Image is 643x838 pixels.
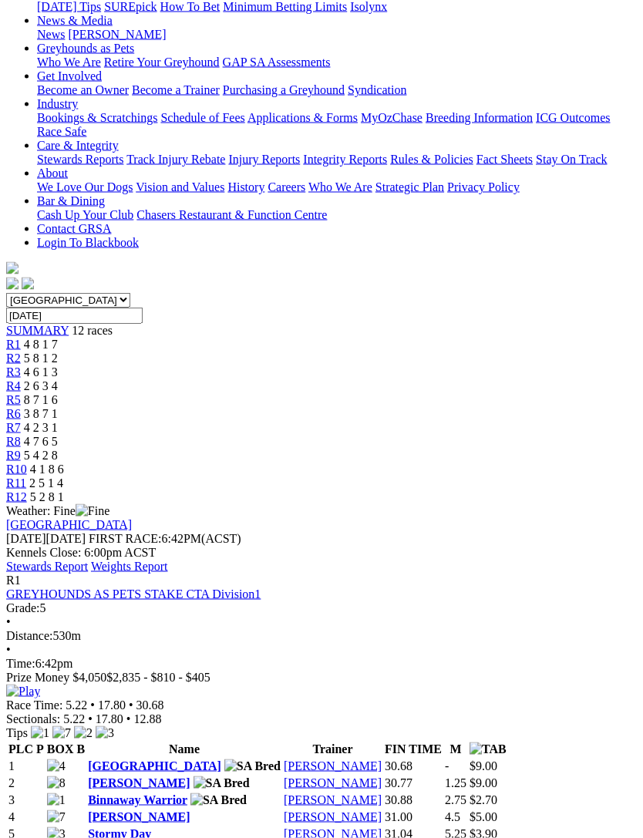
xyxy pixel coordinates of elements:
img: 7 [47,810,66,824]
span: 5.22 [63,712,85,725]
span: Weather: Fine [6,504,109,517]
span: 4 6 1 3 [24,365,58,379]
span: Tips [6,726,28,739]
div: Kennels Close: 6:00pm ACST [6,546,637,560]
span: R9 [6,449,21,462]
a: [PERSON_NAME] [88,810,190,823]
text: - [445,759,449,772]
span: 17.80 [96,712,123,725]
a: R2 [6,352,21,365]
a: Stewards Reports [37,153,123,166]
img: 1 [47,793,66,807]
td: 30.77 [384,776,443,791]
span: $9.00 [470,759,497,772]
span: 5.22 [66,698,87,712]
span: $9.00 [470,776,497,789]
span: 12 races [72,324,113,337]
span: • [6,643,11,656]
a: Chasers Restaurant & Function Centre [136,208,327,221]
span: 12.88 [133,712,161,725]
div: About [37,180,637,194]
span: 8 7 1 6 [24,393,58,406]
a: Applications & Forms [247,111,358,124]
a: GREYHOUNDS AS PETS STAKE CTA Division1 [6,587,261,601]
a: Strategic Plan [375,180,444,194]
td: 31.00 [384,809,443,825]
span: R3 [6,365,21,379]
span: 17.80 [98,698,126,712]
span: • [90,698,95,712]
td: 2 [8,776,45,791]
span: [DATE] [6,532,86,545]
a: We Love Our Dogs [37,180,133,194]
img: twitter.svg [22,278,34,290]
span: 5 8 1 2 [24,352,58,365]
img: 8 [47,776,66,790]
td: 3 [8,793,45,808]
th: Name [87,742,281,757]
a: Care & Integrity [37,139,119,152]
img: Fine [76,504,109,518]
span: R7 [6,421,21,434]
a: Rules & Policies [390,153,473,166]
a: Injury Reports [228,153,300,166]
span: R5 [6,393,21,406]
span: R12 [6,490,27,503]
a: Weights Report [91,560,168,573]
a: Privacy Policy [447,180,520,194]
span: 4 8 1 7 [24,338,58,351]
a: Stay On Track [536,153,607,166]
a: Greyhounds as Pets [37,42,134,55]
span: 3 8 7 1 [24,407,58,420]
span: FIRST RACE: [89,532,161,545]
a: Become an Owner [37,83,129,96]
a: R6 [6,407,21,420]
div: 530m [6,629,637,643]
a: Retire Your Greyhound [104,56,220,69]
a: Bar & Dining [37,194,105,207]
a: R8 [6,435,21,448]
td: 4 [8,809,45,825]
span: $5.00 [470,810,497,823]
td: 30.68 [384,759,443,774]
span: B [76,742,85,756]
img: 7 [52,726,71,740]
span: • [88,712,93,725]
a: News [37,28,65,41]
div: Get Involved [37,83,637,97]
a: R4 [6,379,21,392]
a: R11 [6,476,26,490]
a: Stewards Report [6,560,88,573]
a: [PERSON_NAME] [284,759,382,772]
a: [PERSON_NAME] [284,776,382,789]
span: PLC [8,742,33,756]
span: 2 5 1 4 [29,476,63,490]
div: 5 [6,601,637,615]
a: Contact GRSA [37,222,111,235]
img: 2 [74,726,93,740]
text: 2.75 [445,793,466,806]
span: P [36,742,44,756]
a: History [227,180,264,194]
a: Fact Sheets [476,153,533,166]
span: R1 [6,574,21,587]
a: Binnaway Warrior [88,793,187,806]
a: Login To Blackbook [37,236,139,249]
span: $2.70 [470,793,497,806]
a: R10 [6,463,27,476]
span: 4 2 3 1 [24,421,58,434]
span: 2 6 3 4 [24,379,58,392]
span: 5 2 8 1 [30,490,64,503]
span: • [126,712,131,725]
span: R1 [6,338,21,351]
span: Distance: [6,629,52,642]
a: Race Safe [37,125,86,138]
span: 6:42PM(ACST) [89,532,241,545]
a: Breeding Information [426,111,533,124]
a: Syndication [348,83,406,96]
span: Time: [6,657,35,670]
img: SA Bred [190,793,247,807]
